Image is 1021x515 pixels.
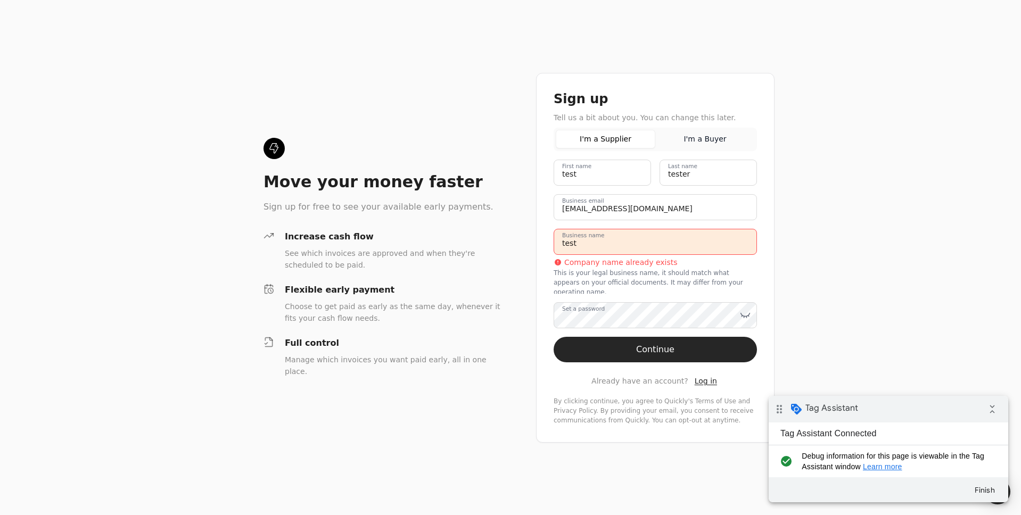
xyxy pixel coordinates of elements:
[564,257,678,268] p: Company name already exists
[562,162,591,170] label: First name
[695,376,717,387] a: Log in
[285,354,502,377] div: Manage which invoices you want paid early, all in one place.
[264,201,502,213] div: Sign up for free to see your available early payments.
[693,375,719,388] button: Log in
[213,3,234,24] i: Collapse debug badge
[554,268,757,294] div: This is your legal business name, it should match what appears on your official documents. It may...
[94,67,134,75] a: Learn more
[264,172,502,192] div: Move your money faster
[285,247,502,271] div: See which invoices are approved and when they're scheduled to be paid.
[37,7,89,18] span: Tag Assistant
[655,130,755,148] button: I'm a Buyer
[591,376,688,387] span: Already have an account?
[668,162,697,170] label: Last name
[556,130,655,148] button: I'm a Supplier
[285,230,502,243] div: Increase cash flow
[285,301,502,324] div: Choose to get paid as early as the same day, whenever it fits your cash flow needs.
[554,396,757,425] div: By clicking continue, you agree to Quickly's and . By providing your email, you consent to receiv...
[554,407,596,414] a: privacy-policy
[33,55,222,76] span: Debug information for this page is viewable in the Tag Assistant window
[285,337,502,350] div: Full control
[695,397,736,405] a: terms-of-service
[562,196,604,205] label: Business email
[554,90,757,107] div: Sign up
[695,377,717,385] span: Log in
[554,337,757,362] button: Continue
[9,55,26,76] i: check_circle
[554,112,757,123] div: Tell us a bit about you. You can change this later.
[562,304,605,313] label: Set a password
[285,284,502,296] div: Flexible early payment
[562,231,604,239] label: Business name
[197,85,235,104] button: Finish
